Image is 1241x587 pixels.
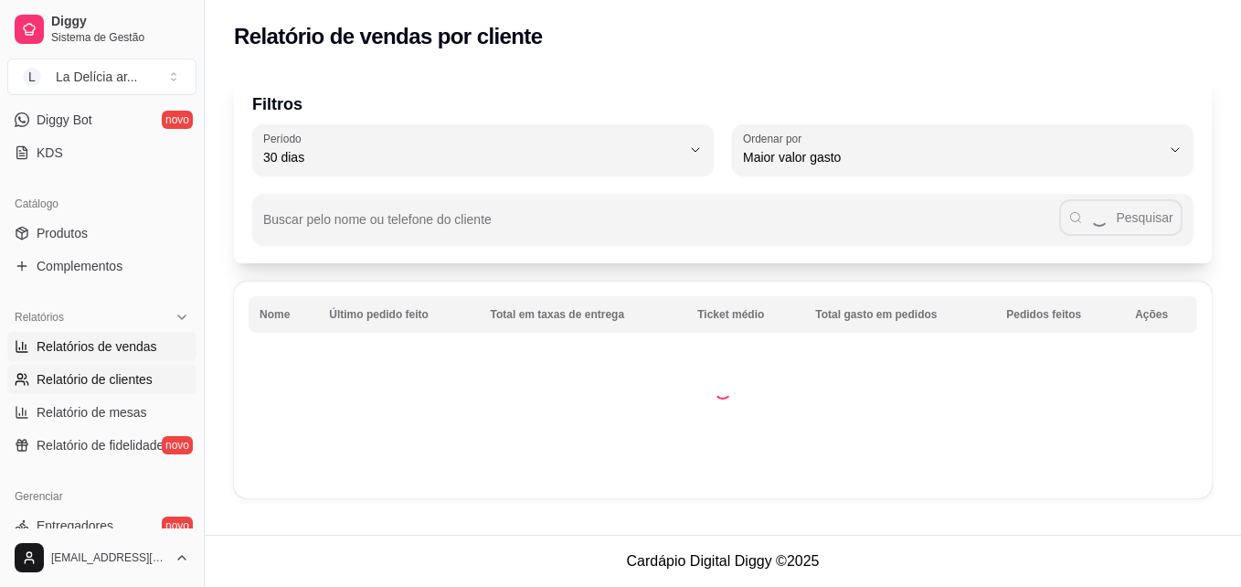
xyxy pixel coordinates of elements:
input: Buscar pelo nome ou telefone do cliente [263,218,1059,236]
a: DiggySistema de Gestão [7,7,196,51]
footer: Cardápio Digital Diggy © 2025 [205,535,1241,587]
button: Período30 dias [252,124,714,176]
a: Relatório de fidelidadenovo [7,431,196,460]
a: Diggy Botnovo [7,105,196,134]
span: Maior valor gasto [743,148,1161,166]
span: Entregadores [37,517,113,535]
a: Produtos [7,219,196,248]
span: 30 dias [263,148,681,166]
button: Ordenar porMaior valor gasto [732,124,1193,176]
h2: Relatório de vendas por cliente [234,22,543,51]
span: Complementos [37,257,122,275]
span: Relatórios [15,310,64,325]
span: Relatório de fidelidade [37,436,164,454]
span: Diggy Bot [37,111,92,129]
a: Relatório de clientes [7,365,196,394]
div: Loading [714,381,732,400]
a: KDS [7,138,196,167]
span: KDS [37,144,63,162]
div: Catálogo [7,189,196,219]
label: Ordenar por [743,131,808,146]
span: Relatório de mesas [37,403,147,422]
a: Entregadoresnovo [7,511,196,540]
div: Gerenciar [7,482,196,511]
button: [EMAIL_ADDRESS][DOMAIN_NAME] [7,536,196,580]
label: Período [263,131,307,146]
button: Select a team [7,59,196,95]
a: Relatório de mesas [7,398,196,427]
p: Filtros [252,91,1193,117]
a: Relatórios de vendas [7,332,196,361]
span: [EMAIL_ADDRESS][DOMAIN_NAME] [51,550,167,565]
span: Diggy [51,14,189,30]
span: Produtos [37,224,88,242]
div: La Delícia ar ... [56,68,138,86]
span: L [23,68,41,86]
span: Relatório de clientes [37,370,153,389]
a: Complementos [7,251,196,281]
span: Sistema de Gestão [51,30,189,45]
span: Relatórios de vendas [37,337,157,356]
